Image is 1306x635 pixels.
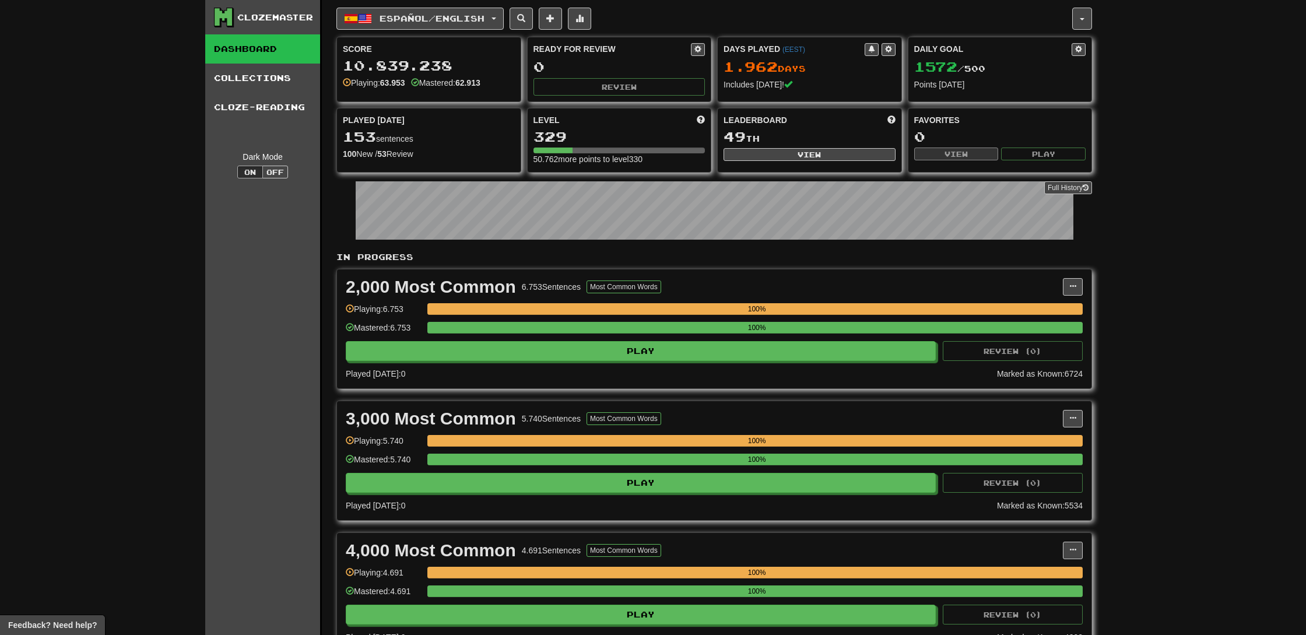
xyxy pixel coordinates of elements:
[724,59,896,75] div: Day s
[346,322,422,341] div: Mastered: 6.753
[914,64,985,73] span: / 500
[411,77,480,89] div: Mastered:
[346,435,422,454] div: Playing: 5.740
[380,78,405,87] strong: 63.953
[346,278,516,296] div: 2,000 Most Common
[346,605,936,625] button: Play
[914,114,1086,126] div: Favorites
[343,128,376,145] span: 153
[346,542,516,559] div: 4,000 Most Common
[522,545,581,556] div: 4.691 Sentences
[914,129,1086,144] div: 0
[522,413,581,424] div: 5.740 Sentences
[431,585,1083,597] div: 100%
[587,544,661,557] button: Most Common Words
[943,473,1083,493] button: Review (0)
[1001,148,1086,160] button: Play
[724,129,896,145] div: th
[343,43,515,55] div: Score
[1044,181,1092,194] a: Full History
[724,79,896,90] div: Includes [DATE]!
[8,619,97,631] span: Open feedback widget
[431,322,1083,334] div: 100%
[533,129,705,144] div: 329
[943,341,1083,361] button: Review (0)
[587,280,661,293] button: Most Common Words
[887,114,896,126] span: This week in points, UTC
[343,58,515,73] div: 10.839.238
[539,8,562,30] button: Add sentence to collection
[914,43,1072,56] div: Daily Goal
[510,8,533,30] button: Search sentences
[697,114,705,126] span: Score more points to level up
[237,166,263,178] button: On
[568,8,591,30] button: More stats
[205,93,320,122] a: Cloze-Reading
[346,501,405,510] span: Played [DATE]: 0
[914,58,957,75] span: 1572
[431,454,1083,465] div: 100%
[380,13,485,23] span: Español / English
[914,148,999,160] button: View
[336,8,504,30] button: Español/English
[343,149,356,159] strong: 100
[431,435,1083,447] div: 100%
[724,43,865,55] div: Days Played
[533,78,705,96] button: Review
[997,500,1083,511] div: Marked as Known: 5534
[343,114,405,126] span: Played [DATE]
[431,567,1083,578] div: 100%
[522,281,581,293] div: 6.753 Sentences
[214,151,311,163] div: Dark Mode
[343,129,515,145] div: sentences
[346,454,422,473] div: Mastered: 5.740
[346,303,422,322] div: Playing: 6.753
[724,58,778,75] span: 1.962
[262,166,288,178] button: Off
[346,410,516,427] div: 3,000 Most Common
[346,473,936,493] button: Play
[455,78,480,87] strong: 62.913
[997,368,1083,380] div: Marked as Known: 6724
[343,148,515,160] div: New / Review
[205,64,320,93] a: Collections
[377,149,387,159] strong: 53
[782,45,805,54] a: (EEST)
[533,43,691,55] div: Ready for Review
[237,12,313,23] div: Clozemaster
[724,128,746,145] span: 49
[724,148,896,161] button: View
[533,153,705,165] div: 50.762 more points to level 330
[343,77,405,89] div: Playing:
[346,585,422,605] div: Mastered: 4.691
[431,303,1083,315] div: 100%
[205,34,320,64] a: Dashboard
[724,114,787,126] span: Leaderboard
[346,369,405,378] span: Played [DATE]: 0
[533,114,560,126] span: Level
[533,59,705,74] div: 0
[346,341,936,361] button: Play
[587,412,661,425] button: Most Common Words
[943,605,1083,625] button: Review (0)
[336,251,1092,263] p: In Progress
[346,567,422,586] div: Playing: 4.691
[914,79,1086,90] div: Points [DATE]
